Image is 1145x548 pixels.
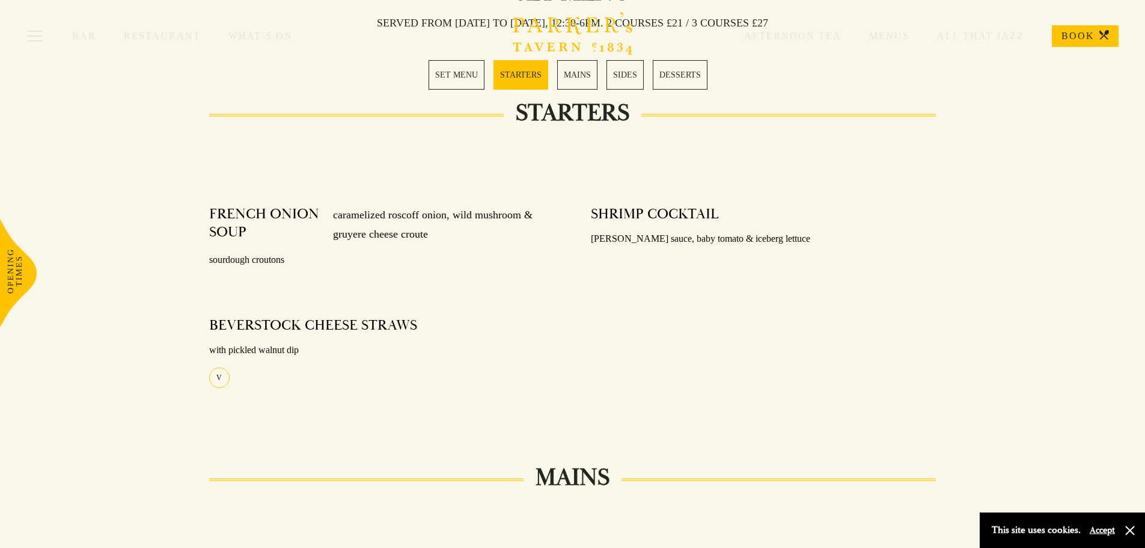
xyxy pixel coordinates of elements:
div: V [209,368,230,388]
p: with pickled walnut dip [209,342,555,359]
p: This site uses cookies. [992,522,1081,539]
a: 1 / 5 [429,60,484,90]
a: 4 / 5 [606,60,644,90]
h2: MAINS [524,463,621,492]
p: caramelized roscoff onion, wild mushroom & gruyere cheese croute [321,205,554,244]
h2: STARTERS [504,99,641,128]
a: 2 / 5 [493,60,548,90]
a: 3 / 5 [557,60,597,90]
p: sourdough croutons [209,251,555,269]
h4: FRENCH ONION SOUP [209,205,322,244]
button: Close and accept [1124,525,1136,537]
h4: SHRIMP COCKTAIL [591,205,719,223]
p: [PERSON_NAME] sauce, baby tomato & iceberg lettuce [591,230,936,248]
h4: BEVERSTOCK CHEESE STRAWS [209,316,417,334]
button: Accept [1090,525,1115,536]
a: 5 / 5 [653,60,707,90]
